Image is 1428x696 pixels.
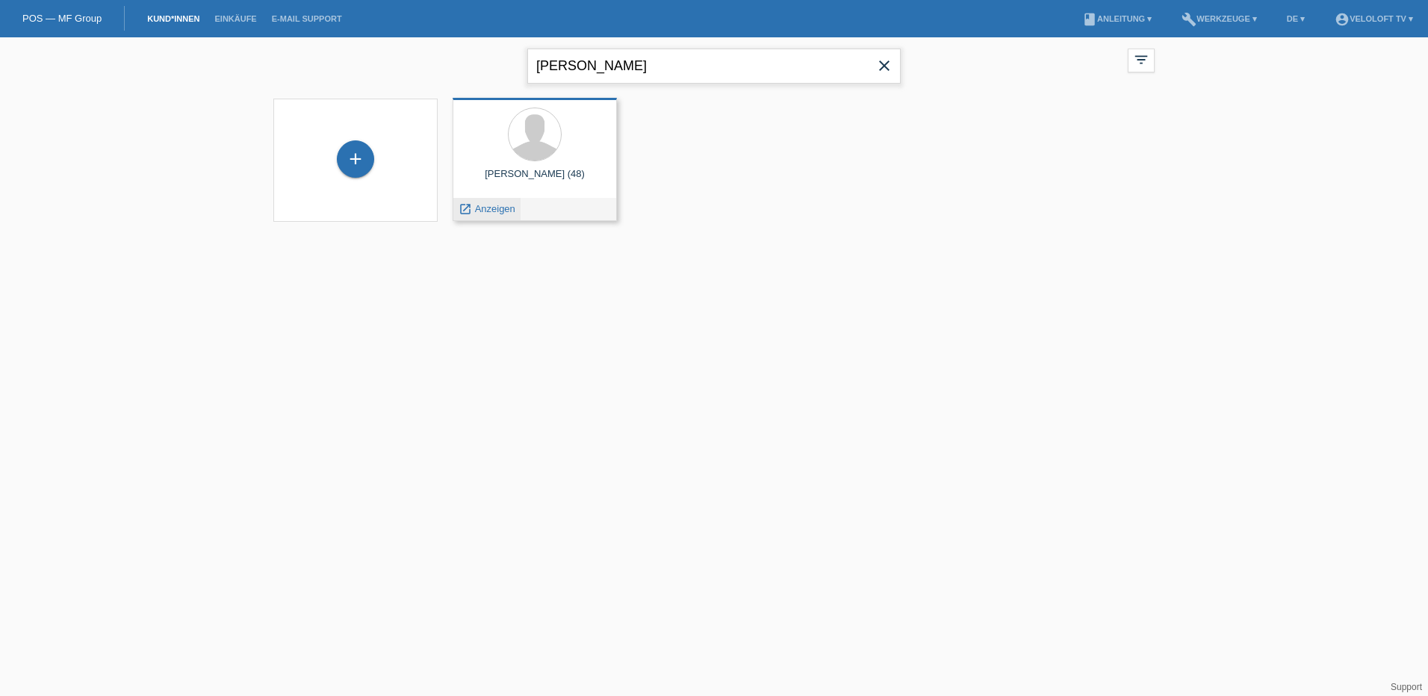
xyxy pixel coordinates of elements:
span: Anzeigen [475,203,515,214]
a: POS — MF Group [22,13,102,24]
div: [PERSON_NAME] (48) [465,168,605,192]
i: filter_list [1133,52,1149,68]
i: launch [459,202,472,216]
a: bookAnleitung ▾ [1075,14,1159,23]
i: close [875,57,893,75]
a: buildWerkzeuge ▾ [1174,14,1264,23]
a: launch Anzeigen [459,203,515,214]
i: build [1182,12,1196,27]
a: Kund*innen [140,14,207,23]
a: Support [1391,682,1422,692]
i: account_circle [1335,12,1350,27]
a: Einkäufe [207,14,264,23]
a: account_circleVeloLoft TV ▾ [1327,14,1421,23]
i: book [1082,12,1097,27]
input: Suche... [527,49,901,84]
div: Kund*in hinzufügen [338,146,373,172]
a: E-Mail Support [264,14,350,23]
a: DE ▾ [1279,14,1312,23]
